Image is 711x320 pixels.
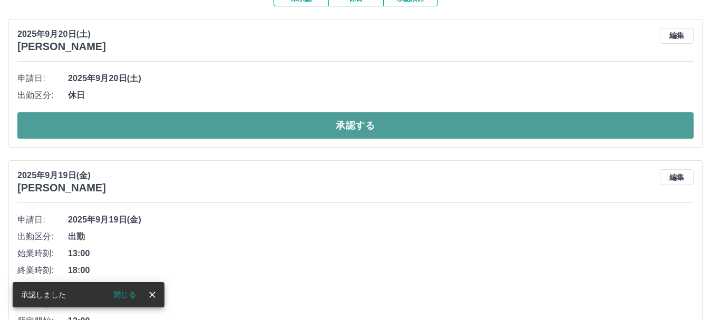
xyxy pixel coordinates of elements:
[17,182,106,194] h3: [PERSON_NAME]
[17,72,68,85] span: 申請日:
[68,264,694,277] span: 18:00
[68,72,694,85] span: 2025年9月20日(土)
[17,230,68,243] span: 出勤区分:
[17,89,68,102] span: 出勤区分:
[660,28,694,44] button: 編集
[17,264,68,277] span: 終業時刻:
[21,285,66,304] div: 承認しました
[68,230,694,243] span: 出勤
[68,247,694,260] span: 13:00
[660,169,694,185] button: 編集
[17,28,106,41] p: 2025年9月20日(土)
[68,89,694,102] span: 休日
[68,214,694,226] span: 2025年9月19日(金)
[17,214,68,226] span: 申請日:
[17,169,106,182] p: 2025年9月19日(金)
[17,41,106,53] h3: [PERSON_NAME]
[105,287,144,303] button: 閉じる
[68,281,694,294] span: 0分
[17,112,694,139] button: 承認する
[17,247,68,260] span: 始業時刻:
[144,287,160,303] button: close
[17,281,68,294] span: 休憩時間:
